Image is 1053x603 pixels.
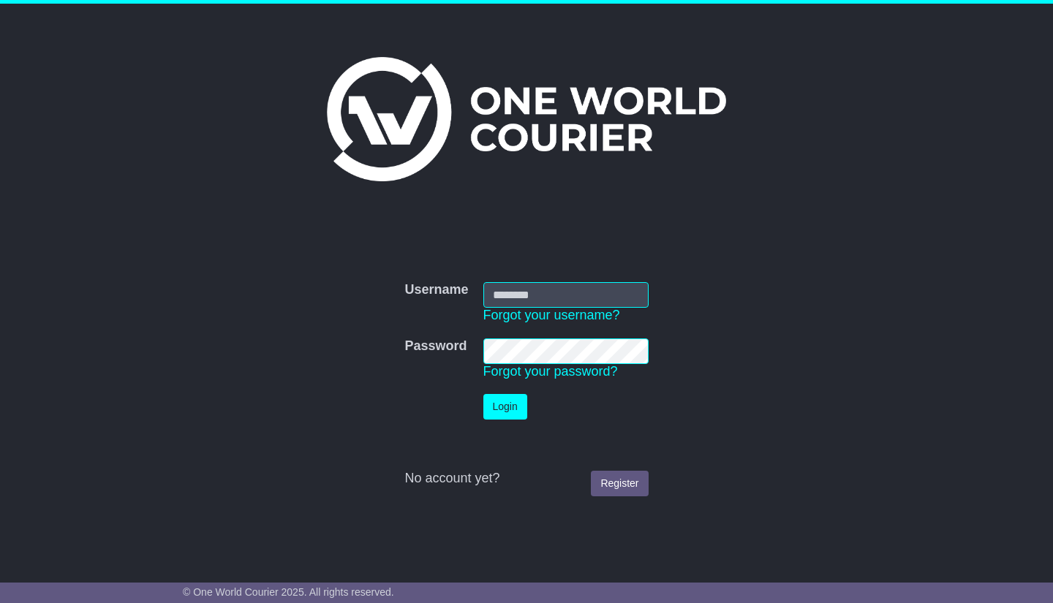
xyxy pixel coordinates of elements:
label: Password [404,338,467,354]
a: Register [591,471,648,496]
a: Forgot your username? [483,308,620,322]
img: One World [327,57,726,181]
div: No account yet? [404,471,648,487]
a: Forgot your password? [483,364,618,379]
label: Username [404,282,468,298]
button: Login [483,394,527,420]
span: © One World Courier 2025. All rights reserved. [183,586,394,598]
